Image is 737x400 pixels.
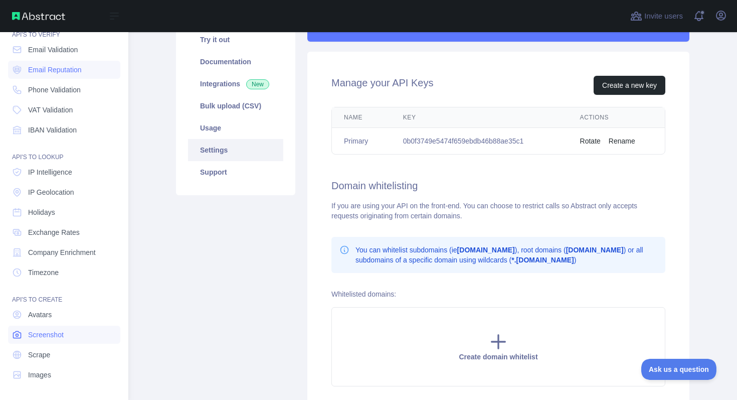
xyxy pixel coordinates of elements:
[8,81,120,99] a: Phone Validation
[28,330,64,340] span: Screenshot
[355,245,657,265] p: You can whitelist subdomains (ie ), root domains ( ) or all subdomains of a specific domain using...
[28,125,77,135] span: IBAN Validation
[28,370,51,380] span: Images
[580,136,601,146] button: Rotate
[28,247,96,257] span: Company Enrichment
[644,11,683,22] span: Invite users
[331,290,396,298] label: Whitelisted domains:
[28,45,78,55] span: Email Validation
[332,107,391,128] th: Name
[188,73,283,95] a: Integrations New
[28,187,74,197] span: IP Geolocation
[28,350,50,360] span: Scrape
[28,85,81,95] span: Phone Validation
[8,61,120,79] a: Email Reputation
[331,179,665,193] h2: Domain whitelisting
[8,346,120,364] a: Scrape
[188,161,283,183] a: Support
[568,107,665,128] th: Actions
[12,12,65,20] img: Abstract API
[511,256,574,264] b: *.[DOMAIN_NAME]
[28,167,72,177] span: IP Intelligence
[28,227,80,237] span: Exchange Rates
[628,8,685,24] button: Invite users
[28,268,59,278] span: Timezone
[188,95,283,117] a: Bulk upload (CSV)
[8,366,120,384] a: Images
[594,76,665,95] button: Create a new key
[188,51,283,73] a: Documentation
[28,207,55,217] span: Holidays
[8,326,120,344] a: Screenshot
[641,359,717,380] iframe: Toggle Customer Support
[331,76,433,95] h2: Manage your API Keys
[8,284,120,304] div: API'S TO CREATE
[566,246,624,254] b: [DOMAIN_NAME]
[28,65,82,75] span: Email Reputation
[8,223,120,241] a: Exchange Rates
[246,79,269,89] span: New
[28,105,73,115] span: VAT Validation
[28,310,52,320] span: Avatars
[188,139,283,161] a: Settings
[8,141,120,161] div: API'S TO LOOKUP
[8,163,120,181] a: IP Intelligence
[8,243,120,261] a: Company Enrichment
[609,136,635,146] button: Rename
[391,128,568,155] td: 0b0f3749e5474f659ebdb46b88ae35c1
[332,128,391,155] td: Primary
[8,41,120,59] a: Email Validation
[188,29,283,51] a: Try it out
[331,201,665,221] div: If you are using your API on the front-end. You can choose to restrict calls so Abstract only acc...
[459,353,537,361] span: Create domain whitelist
[391,107,568,128] th: Key
[8,203,120,221] a: Holidays
[8,121,120,139] a: IBAN Validation
[8,263,120,282] a: Timezone
[8,306,120,324] a: Avatars
[8,183,120,201] a: IP Geolocation
[457,246,515,254] b: [DOMAIN_NAME]
[188,117,283,139] a: Usage
[8,101,120,119] a: VAT Validation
